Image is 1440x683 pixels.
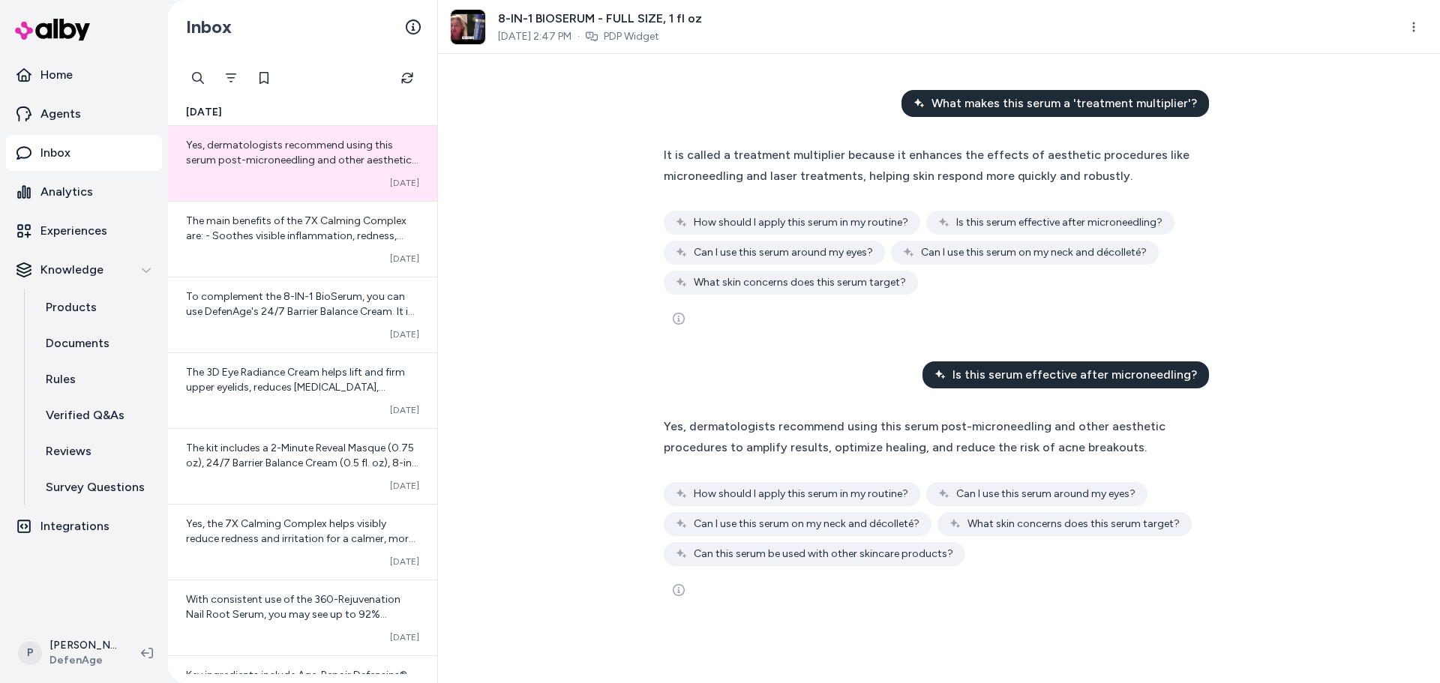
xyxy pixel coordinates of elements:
[46,442,91,460] p: Reviews
[6,57,162,93] a: Home
[216,63,246,93] button: Filter
[392,63,422,93] button: Refresh
[6,213,162,249] a: Experiences
[15,19,90,40] img: alby Logo
[31,289,162,325] a: Products
[49,653,117,668] span: DefenAge
[931,94,1197,112] span: What makes this serum a 'treatment multiplier'?
[31,361,162,397] a: Rules
[31,469,162,505] a: Survey Questions
[921,245,1147,260] span: Can I use this serum on my neck and décolleté?
[168,201,437,277] a: The main benefits of the 7X Calming Complex are: - Soothes visible inflammation, redness, irritat...
[40,183,93,201] p: Analytics
[186,16,232,38] h2: Inbox
[49,638,117,653] p: [PERSON_NAME]
[956,215,1162,230] span: Is this serum effective after microneedling?
[498,10,702,28] span: 8-IN-1 BIOSERUM - FULL SIZE, 1 fl oz
[967,517,1180,532] span: What skin concerns does this serum target?
[694,547,953,562] span: Can this serum be used with other skincare products?
[46,298,97,316] p: Products
[40,144,70,162] p: Inbox
[6,135,162,171] a: Inbox
[6,96,162,132] a: Agents
[694,517,919,532] span: Can I use this serum on my neck and décolleté?
[186,105,222,120] span: [DATE]
[6,174,162,210] a: Analytics
[6,252,162,288] button: Knowledge
[168,504,437,580] a: Yes, the 7X Calming Complex helps visibly reduce redness and irritation for a calmer, more comfor...
[664,148,1189,183] span: It is called a treatment multiplier because it enhances the effects of aesthetic procedures like ...
[390,328,419,340] span: [DATE]
[186,214,415,437] span: The main benefits of the 7X Calming Complex are: - Soothes visible inflammation, redness, irritat...
[168,277,437,352] a: To complement the 8-IN-1 BioSerum, you can use DefenAge's 24/7 Barrier Balance Cream. It is desig...
[186,366,409,424] span: The 3D Eye Radiance Cream helps lift and firm upper eyelids, reduces [MEDICAL_DATA], puffiness, a...
[186,517,415,560] span: Yes, the 7X Calming Complex helps visibly reduce redness and irritation for a calmer, more comfor...
[40,222,107,240] p: Experiences
[694,245,873,260] span: Can I use this serum around my eyes?
[390,404,419,416] span: [DATE]
[186,442,418,484] span: The kit includes a 2-Minute Reveal Masque (0.75 oz), 24/7 Barrier Balance Cream (0.5 fl. oz), 8-i...
[186,290,415,423] span: To complement the 8-IN-1 BioSerum, you can use DefenAge's 24/7 Barrier Balance Cream. It is desig...
[46,334,109,352] p: Documents
[40,261,103,279] p: Knowledge
[46,478,145,496] p: Survey Questions
[694,275,906,290] span: What skin concerns does this serum target?
[168,580,437,655] a: With consistent use of the 360-Rejuvenation Nail Root Serum, you may see up to 92% smoother nails...
[390,253,419,265] span: [DATE]
[390,631,419,643] span: [DATE]
[168,126,437,201] a: Yes, dermatologists recommend using this serum post-microneedling and other aesthetic procedures ...
[390,177,419,189] span: [DATE]
[664,419,1165,454] span: Yes, dermatologists recommend using this serum post-microneedling and other aesthetic procedures ...
[31,325,162,361] a: Documents
[604,29,659,44] a: PDP Widget
[664,304,694,334] button: See more
[40,517,109,535] p: Integrations
[451,10,485,44] img: hqdefault_8_2.jpg
[186,139,418,196] span: Yes, dermatologists recommend using this serum post-microneedling and other aesthetic procedures ...
[694,487,908,502] span: How should I apply this serum in my routine?
[40,66,73,84] p: Home
[952,366,1197,384] span: Is this serum effective after microneedling?
[9,629,129,677] button: P[PERSON_NAME]DefenAge
[694,215,908,230] span: How should I apply this serum in my routine?
[46,370,76,388] p: Rules
[168,428,437,504] a: The kit includes a 2-Minute Reveal Masque (0.75 oz), 24/7 Barrier Balance Cream (0.5 fl. oz), 8-i...
[577,29,580,44] span: ·
[6,508,162,544] a: Integrations
[40,105,81,123] p: Agents
[390,556,419,568] span: [DATE]
[18,641,42,665] span: P
[46,406,124,424] p: Verified Q&As
[31,433,162,469] a: Reviews
[168,352,437,428] a: The 3D Eye Radiance Cream helps lift and firm upper eyelids, reduces [MEDICAL_DATA], puffiness, a...
[31,397,162,433] a: Verified Q&As
[664,575,694,605] button: See more
[390,480,419,492] span: [DATE]
[956,487,1135,502] span: Can I use this serum around my eyes?
[498,29,571,44] span: [DATE] 2:47 PM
